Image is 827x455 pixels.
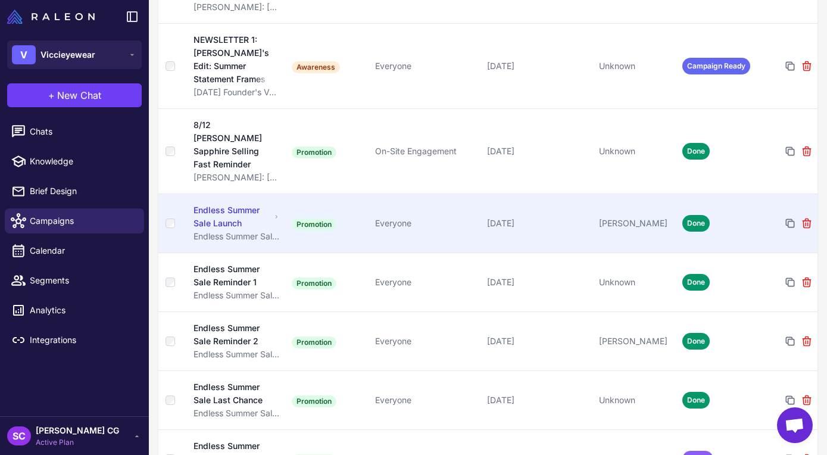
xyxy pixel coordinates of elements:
[7,40,142,69] button: VViccieyewear
[30,125,135,138] span: Chats
[599,217,673,230] div: [PERSON_NAME]
[194,381,272,407] div: Endless Summer Sale Last Chance
[36,437,119,448] span: Active Plan
[194,33,274,86] div: NEWSLETTER 1: [PERSON_NAME]'s Edit: Summer Statement Frames
[194,119,274,171] div: 8/12 [PERSON_NAME] Sapphire Selling Fast Reminder
[194,86,280,99] div: [DATE] Founder's Voice Newsletter Series
[487,394,589,407] div: [DATE]
[30,214,135,227] span: Campaigns
[30,334,135,347] span: Integrations
[487,276,589,289] div: [DATE]
[599,276,673,289] div: Unknown
[194,289,280,302] div: Endless Summer Sale: [DATE]-[DATE] Promotional Campaign
[682,392,710,409] span: Done
[36,424,119,437] span: [PERSON_NAME] CG
[682,274,710,291] span: Done
[30,185,135,198] span: Brief Design
[7,426,31,445] div: SC
[777,407,813,443] a: Open chat
[375,276,478,289] div: Everyone
[30,155,135,168] span: Knowledge
[7,83,142,107] button: +New Chat
[487,217,589,230] div: [DATE]
[48,88,55,102] span: +
[194,322,271,348] div: Endless Summer Sale Reminder 2
[375,60,478,73] div: Everyone
[487,145,589,158] div: [DATE]
[194,348,280,361] div: Endless Summer Sale: [DATE]-[DATE] Promotional Campaign
[5,268,144,293] a: Segments
[292,278,336,289] span: Promotion
[682,58,750,74] span: Campaign Ready
[375,217,478,230] div: Everyone
[375,335,478,348] div: Everyone
[194,204,271,230] div: Endless Summer Sale Launch
[487,335,589,348] div: [DATE]
[292,395,336,407] span: Promotion
[375,145,478,158] div: On-Site Engagement
[30,274,135,287] span: Segments
[194,171,280,184] div: [PERSON_NAME]: [GEOGRAPHIC_DATA]-Inspired Launch
[292,147,336,158] span: Promotion
[682,143,710,160] span: Done
[5,328,144,353] a: Integrations
[599,145,673,158] div: Unknown
[5,149,144,174] a: Knowledge
[30,244,135,257] span: Calendar
[12,45,36,64] div: V
[5,238,144,263] a: Calendar
[292,61,340,73] span: Awareness
[375,394,478,407] div: Everyone
[5,119,144,144] a: Chats
[194,1,280,14] div: [PERSON_NAME]: [GEOGRAPHIC_DATA]-Inspired Launch
[682,215,710,232] span: Done
[194,230,280,243] div: Endless Summer Sale: [DATE]-[DATE] Promotional Campaign
[599,60,673,73] div: Unknown
[57,88,101,102] span: New Chat
[5,208,144,233] a: Campaigns
[599,394,673,407] div: Unknown
[599,335,673,348] div: [PERSON_NAME]
[292,219,336,230] span: Promotion
[7,10,95,24] img: Raleon Logo
[487,60,589,73] div: [DATE]
[292,336,336,348] span: Promotion
[194,263,271,289] div: Endless Summer Sale Reminder 1
[40,48,95,61] span: Viccieyewear
[194,407,280,420] div: Endless Summer Sale: [DATE]-[DATE] Promotional Campaign
[5,298,144,323] a: Analytics
[30,304,135,317] span: Analytics
[682,333,710,350] span: Done
[5,179,144,204] a: Brief Design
